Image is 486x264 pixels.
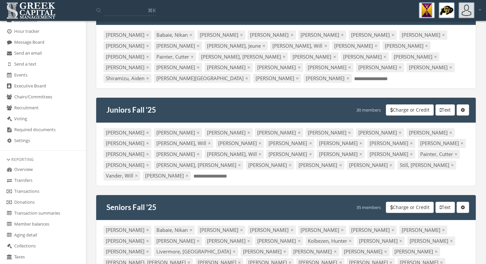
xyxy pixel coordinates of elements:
[197,30,245,39] div: [PERSON_NAME]
[450,238,453,244] span: ×
[309,140,312,146] span: ×
[298,238,301,244] span: ×
[103,128,151,137] div: [PERSON_NAME]
[154,128,202,137] div: [PERSON_NAME]
[143,171,191,180] div: [PERSON_NAME]
[332,41,380,50] div: [PERSON_NAME]
[103,247,151,256] div: [PERSON_NAME]
[449,64,452,71] span: ×
[146,238,149,244] span: ×
[154,52,196,61] div: Painter, Cutter
[146,53,149,60] span: ×
[106,104,156,116] h4: Juniors Fall '25
[359,140,362,146] span: ×
[407,128,455,137] div: [PERSON_NAME]
[103,150,151,159] div: [PERSON_NAME]
[185,172,188,179] span: ×
[233,248,236,255] span: ×
[146,140,149,146] span: ×
[240,227,243,233] span: ×
[205,128,253,137] div: [PERSON_NAME]
[356,202,381,213] div: 35 members
[418,150,460,159] div: Painter, Cutter
[384,248,387,255] span: ×
[399,129,402,136] span: ×
[348,64,351,71] span: ×
[246,161,294,170] div: [PERSON_NAME]
[205,150,264,159] div: [PERSON_NAME], Will
[305,63,353,72] div: [PERSON_NAME]
[309,151,312,157] span: ×
[341,31,344,38] span: ×
[241,247,289,256] div: [PERSON_NAME]
[392,247,440,256] div: [PERSON_NAME]
[245,75,248,81] span: ×
[348,129,351,136] span: ×
[291,247,339,256] div: [PERSON_NAME]
[389,162,392,168] span: ×
[367,150,415,159] div: [PERSON_NAME]
[289,162,292,168] span: ×
[197,238,200,244] span: ×
[197,226,245,235] div: [PERSON_NAME]
[253,74,301,83] div: [PERSON_NAME]
[248,226,296,235] div: [PERSON_NAME]
[317,150,365,159] div: [PERSON_NAME]
[247,64,250,71] span: ×
[148,7,156,14] span: ⌘K
[283,53,286,60] span: ×
[154,226,195,235] div: Babaie, Nikan
[283,248,286,255] span: ×
[238,162,241,168] span: ×
[205,41,268,50] div: [PERSON_NAME], Jeune
[333,53,336,60] span: ×
[451,162,454,168] span: ×
[455,151,458,157] span: ×
[154,161,243,170] div: [PERSON_NAME], [PERSON_NAME]
[434,53,437,60] span: ×
[399,238,402,244] span: ×
[357,237,405,245] div: [PERSON_NAME]
[146,129,149,136] span: ×
[407,237,455,245] div: [PERSON_NAME]
[290,52,338,61] div: [PERSON_NAME]
[154,237,202,245] div: [PERSON_NAME]
[103,171,140,180] div: Vander, Will
[103,74,151,83] div: Shiramizu, Aiden
[103,226,151,235] div: [PERSON_NAME]
[189,227,192,233] span: ×
[146,162,149,168] span: ×
[304,74,351,83] div: [PERSON_NAME]
[349,226,397,235] div: [PERSON_NAME]
[349,30,397,39] div: [PERSON_NAME]
[386,104,434,116] button: Charge or Credit
[266,150,314,159] div: [PERSON_NAME]
[317,139,365,148] div: [PERSON_NAME]
[342,247,389,256] div: [PERSON_NAME]
[356,128,404,137] div: [PERSON_NAME]
[146,64,149,71] span: ×
[435,248,438,255] span: ×
[391,52,439,61] div: [PERSON_NAME]
[205,237,253,245] div: [PERSON_NAME]
[397,161,456,170] div: Still, [PERSON_NAME]
[399,226,447,235] div: [PERSON_NAME]
[305,237,354,245] div: Kolbezen, Hunter
[442,31,445,38] span: ×
[189,31,192,38] span: ×
[103,237,151,245] div: [PERSON_NAME]
[298,129,301,136] span: ×
[208,140,211,146] span: ×
[425,42,428,49] span: ×
[367,139,415,148] div: [PERSON_NAME]
[247,129,250,136] span: ×
[386,202,434,213] button: Charge or Credit
[384,53,386,60] span: ×
[391,31,394,38] span: ×
[270,41,329,50] div: [PERSON_NAME], Will
[154,139,213,148] div: [PERSON_NAME], Will
[248,30,296,39] div: [PERSON_NAME]
[103,139,151,148] div: [PERSON_NAME]
[255,237,303,245] div: [PERSON_NAME]
[449,129,452,136] span: ×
